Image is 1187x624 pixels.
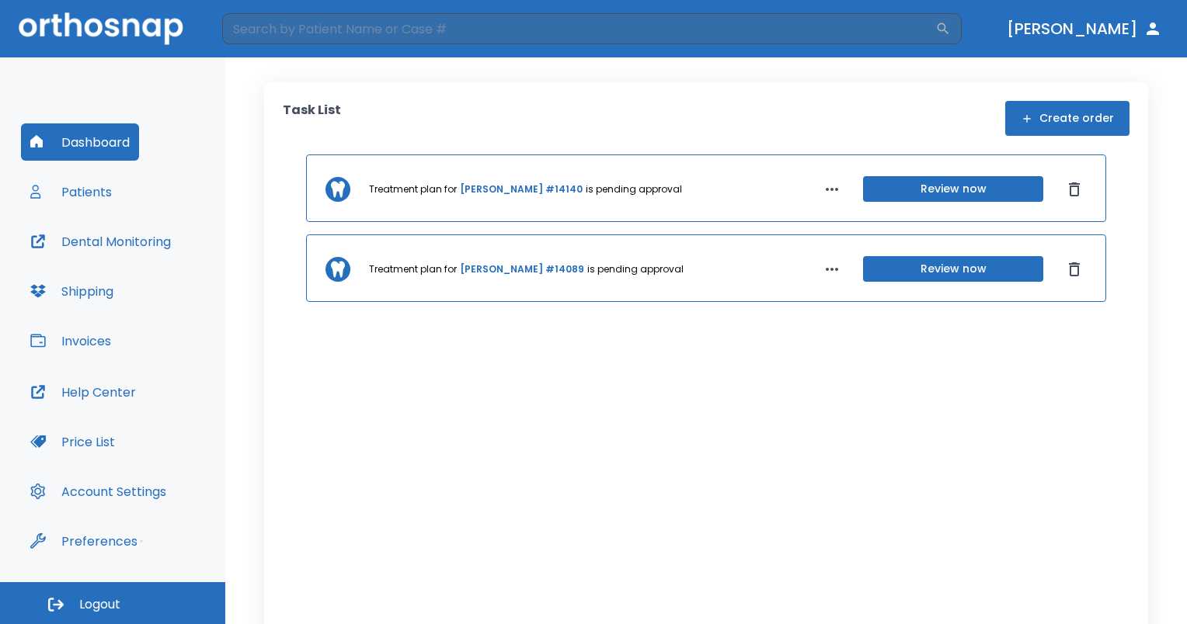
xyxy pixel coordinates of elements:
p: Task List [283,101,341,136]
button: Price List [21,423,124,460]
input: Search by Patient Name or Case # [222,13,935,44]
span: Logout [79,596,120,613]
button: Invoices [21,322,120,359]
button: Account Settings [21,473,176,510]
button: Review now [863,176,1043,202]
div: Tooltip anchor [134,534,148,548]
button: Patients [21,173,121,210]
button: Dismiss [1062,177,1087,202]
p: Treatment plan for [369,262,457,276]
button: Create order [1005,101,1130,136]
button: Shipping [21,272,123,310]
button: Review now [863,256,1043,282]
a: [PERSON_NAME] #14140 [460,182,583,196]
a: [PERSON_NAME] #14089 [460,262,584,276]
img: Orthosnap [19,12,183,44]
button: Dismiss [1062,257,1087,282]
button: Dental Monitoring [21,223,180,260]
button: Help Center [21,373,145,411]
button: Preferences [21,522,147,560]
button: [PERSON_NAME] [1001,15,1168,43]
p: is pending approval [586,182,682,196]
button: Dashboard [21,123,139,161]
p: Treatment plan for [369,182,457,196]
p: is pending approval [587,262,684,276]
